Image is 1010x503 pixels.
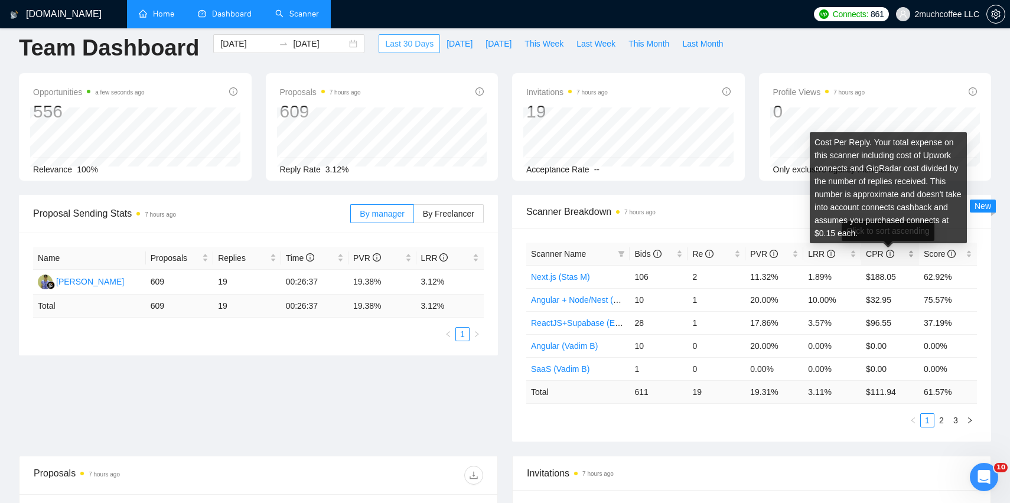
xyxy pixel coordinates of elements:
[213,295,281,318] td: 19
[526,204,977,219] span: Scanner Breakdown
[229,87,237,96] span: info-circle
[803,380,861,403] td: 3.11 %
[975,201,991,211] span: New
[653,250,662,258] span: info-circle
[745,265,803,288] td: 11.32%
[325,165,349,174] span: 3.12%
[861,265,919,288] td: $188.05
[688,357,745,380] td: 0
[526,100,608,123] div: 19
[745,288,803,311] td: 20.00%
[963,413,977,427] button: right
[475,87,484,96] span: info-circle
[464,466,483,485] button: download
[570,34,622,53] button: Last Week
[630,357,688,380] td: 1
[146,270,213,295] td: 609
[688,288,745,311] td: 1
[628,37,669,50] span: This Month
[615,245,627,263] span: filter
[146,295,213,318] td: 609
[280,165,321,174] span: Reply Rate
[213,270,281,295] td: 19
[479,34,518,53] button: [DATE]
[360,209,404,218] span: By manager
[745,357,803,380] td: 0.00%
[994,463,1008,472] span: 10
[773,85,865,99] span: Profile Views
[970,463,998,491] iframe: Intercom live chat
[833,8,868,21] span: Connects:
[139,9,174,19] a: homeHome
[526,380,630,403] td: Total
[630,265,688,288] td: 106
[745,380,803,403] td: 19.31 %
[416,270,484,295] td: 3.12%
[447,37,473,50] span: [DATE]
[470,327,484,341] button: right
[19,34,199,62] h1: Team Dashboard
[969,87,977,96] span: info-circle
[33,165,72,174] span: Relevance
[527,466,976,481] span: Invitations
[688,380,745,403] td: 19
[10,5,18,24] img: logo
[465,471,483,480] span: download
[949,413,963,427] li: 3
[385,37,434,50] span: Last 30 Days
[456,328,469,341] a: 1
[919,334,977,357] td: 0.00%
[531,272,590,282] a: Next.js (Stas M)
[286,253,314,263] span: Time
[919,311,977,334] td: 37.19%
[524,37,563,50] span: This Week
[630,334,688,357] td: 10
[455,327,470,341] li: 1
[624,209,656,215] time: 7 hours ago
[773,165,892,174] span: Only exclusive agency members
[421,253,448,263] span: LRR
[949,414,962,427] a: 3
[473,331,480,338] span: right
[861,311,919,334] td: $96.55
[33,295,146,318] td: Total
[330,89,361,96] time: 7 hours ago
[280,100,361,123] div: 609
[379,34,440,53] button: Last 30 Days
[924,249,956,259] span: Score
[531,341,598,351] a: Angular (Vadim B)
[750,249,778,259] span: PVR
[486,37,511,50] span: [DATE]
[886,250,894,258] span: info-circle
[921,414,934,427] a: 1
[220,37,274,50] input: Start date
[745,311,803,334] td: 17.86%
[423,209,474,218] span: By Freelancer
[34,466,259,485] div: Proposals
[861,288,919,311] td: $32.95
[531,249,586,259] span: Scanner Name
[33,85,145,99] span: Opportunities
[861,334,919,357] td: $0.00
[722,87,731,96] span: info-circle
[373,253,381,262] span: info-circle
[275,9,319,19] a: searchScanner
[348,295,416,318] td: 19.38 %
[531,318,644,328] a: ReactJS+Supabase (Evhen O)
[470,327,484,341] li: Next Page
[218,251,267,264] span: Replies
[213,247,281,270] th: Replies
[89,471,120,478] time: 7 hours ago
[910,417,917,424] span: left
[919,380,977,403] td: 61.57 %
[919,288,977,311] td: 75.57%
[630,380,688,403] td: 611
[803,311,861,334] td: 3.57%
[986,5,1005,24] button: setting
[526,85,608,99] span: Invitations
[819,9,829,19] img: upwork-logo.png
[966,417,973,424] span: right
[963,413,977,427] li: Next Page
[348,270,416,295] td: 19.38%
[146,247,213,270] th: Proposals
